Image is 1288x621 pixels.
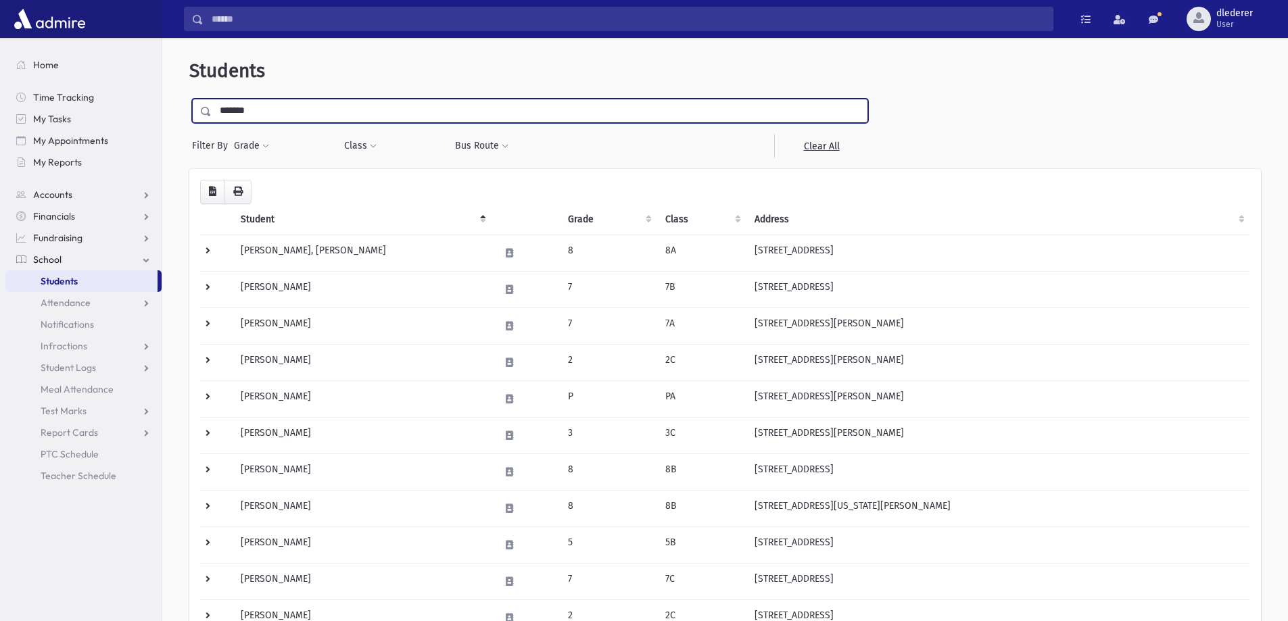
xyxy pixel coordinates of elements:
td: 8 [560,490,657,526]
td: 7 [560,271,657,307]
a: Report Cards [5,422,162,443]
a: Student Logs [5,357,162,378]
a: Home [5,54,162,76]
td: 8B [657,490,746,526]
td: [STREET_ADDRESS] [746,453,1250,490]
td: [PERSON_NAME] [233,453,492,490]
span: Notifications [41,318,94,330]
span: My Appointments [33,134,108,147]
td: 3 [560,417,657,453]
a: Financials [5,205,162,227]
td: [STREET_ADDRESS][PERSON_NAME] [746,344,1250,380]
td: PA [657,380,746,417]
td: 2 [560,344,657,380]
span: Test Marks [41,405,87,417]
a: My Tasks [5,108,162,130]
a: Teacher Schedule [5,465,162,487]
td: [PERSON_NAME], [PERSON_NAME] [233,234,492,271]
td: [PERSON_NAME] [233,344,492,380]
td: [STREET_ADDRESS] [746,563,1250,599]
a: Students [5,270,158,292]
span: Students [41,275,78,287]
td: [PERSON_NAME] [233,563,492,599]
td: 7 [560,307,657,344]
td: [PERSON_NAME] [233,380,492,417]
td: 8A [657,234,746,271]
td: [PERSON_NAME] [233,271,492,307]
span: User [1216,19,1253,30]
td: [PERSON_NAME] [233,526,492,563]
a: Meal Attendance [5,378,162,400]
td: 7A [657,307,746,344]
a: Clear All [774,134,868,158]
span: dlederer [1216,8,1253,19]
a: Accounts [5,184,162,205]
a: Infractions [5,335,162,357]
td: [STREET_ADDRESS][PERSON_NAME] [746,417,1250,453]
td: 5B [657,526,746,563]
span: Infractions [41,340,87,352]
span: Home [33,59,59,71]
td: [STREET_ADDRESS] [746,526,1250,563]
button: CSV [200,180,225,204]
td: 7C [657,563,746,599]
td: [PERSON_NAME] [233,307,492,344]
a: Notifications [5,314,162,335]
img: AdmirePro [11,5,89,32]
span: Time Tracking [33,91,94,103]
a: My Reports [5,151,162,173]
td: 8 [560,453,657,490]
span: Attendance [41,297,91,309]
button: Class [343,134,377,158]
th: Address: activate to sort column ascending [746,204,1250,235]
td: 8B [657,453,746,490]
span: School [33,253,62,266]
td: 7 [560,563,657,599]
a: Fundraising [5,227,162,249]
td: [STREET_ADDRESS] [746,271,1250,307]
td: P [560,380,657,417]
td: 5 [560,526,657,563]
th: Student: activate to sort column descending [233,204,492,235]
button: Print [224,180,252,204]
td: [PERSON_NAME] [233,417,492,453]
span: Student Logs [41,362,96,374]
td: 3C [657,417,746,453]
span: Accounts [33,189,72,201]
td: 7B [657,271,746,307]
span: Fundraising [33,232,82,244]
span: Financials [33,210,75,222]
td: [STREET_ADDRESS][US_STATE][PERSON_NAME] [746,490,1250,526]
a: School [5,249,162,270]
input: Search [204,7,1053,31]
span: Teacher Schedule [41,470,116,482]
td: 8 [560,234,657,271]
a: Time Tracking [5,86,162,108]
a: Test Marks [5,400,162,422]
th: Class: activate to sort column ascending [657,204,746,235]
span: My Reports [33,156,82,168]
td: [PERSON_NAME] [233,490,492,526]
td: [STREET_ADDRESS] [746,234,1250,271]
a: PTC Schedule [5,443,162,465]
th: Grade: activate to sort column ascending [560,204,657,235]
span: Students [189,59,265,82]
span: Meal Attendance [41,383,114,395]
button: Grade [233,134,270,158]
a: Attendance [5,292,162,314]
button: Bus Route [454,134,509,158]
a: My Appointments [5,130,162,151]
span: PTC Schedule [41,448,99,460]
span: Filter By [192,139,233,153]
span: My Tasks [33,113,71,125]
td: [STREET_ADDRESS][PERSON_NAME] [746,380,1250,417]
td: 2C [657,344,746,380]
span: Report Cards [41,426,98,439]
td: [STREET_ADDRESS][PERSON_NAME] [746,307,1250,344]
